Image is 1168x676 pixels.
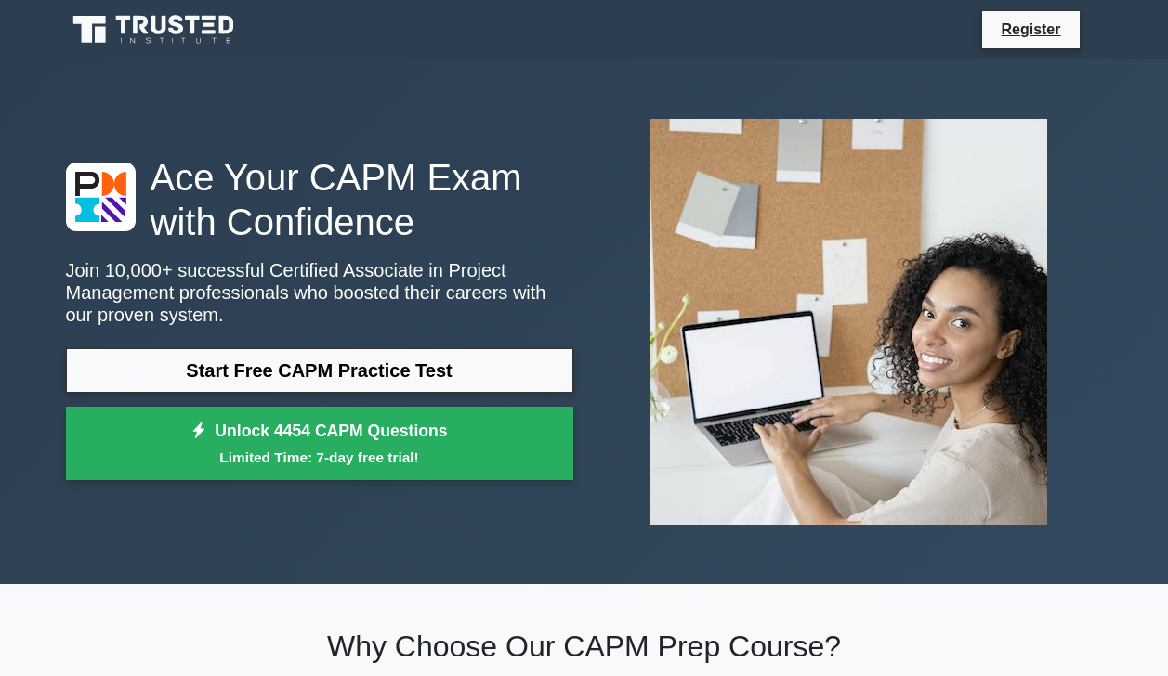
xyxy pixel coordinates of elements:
a: Register [990,18,1071,41]
p: Join 10,000+ successful Certified Associate in Project Management professionals who boosted their... [66,259,573,326]
a: Unlock 4454 CAPM QuestionsLimited Time: 7-day free trial! [66,407,573,481]
small: Limited Time: 7-day free trial! [89,447,550,468]
h2: Why Choose Our CAPM Prep Course? [66,629,1103,664]
a: Start Free CAPM Practice Test [66,348,573,393]
h1: Ace Your CAPM Exam with Confidence [66,155,573,244]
